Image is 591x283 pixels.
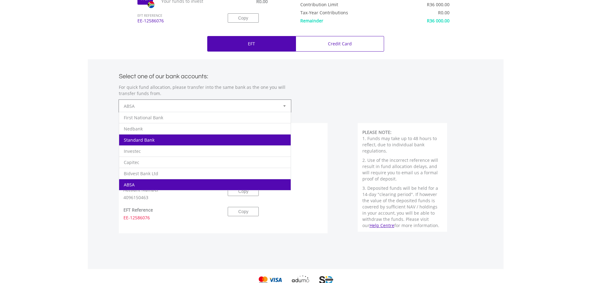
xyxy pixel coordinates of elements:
li: Nedbank [119,123,291,134]
a: Help Centre [369,222,394,228]
button: Copy [228,13,259,23]
li: First National Bank [119,112,291,123]
li: Investec [119,145,291,157]
span: R36 000.00 [427,18,450,24]
p: 2. Use of the incorrect reference will result in fund allocation delays, and will require you to ... [362,157,443,182]
span: R36 000.00 [427,2,450,7]
p: For quick fund allocation, please transfer into the same bank as the one you will transfer funds ... [119,84,291,97]
span: ABSA [124,100,277,112]
span: EE-12586076 [133,18,218,30]
span: EE-12586076 [123,215,150,221]
li: Standard Bank [119,134,291,145]
button: Copy [228,187,259,196]
span: R0.00 [438,10,450,16]
span: EFT REFERENCE [133,5,218,18]
li: Bidvest Bank Ltd [119,168,291,179]
li: ABSA [119,179,291,190]
td: Tax-Year Contributions [300,7,395,16]
li: Capitec [119,157,291,168]
p: 3. Deposited funds will be held for a 14-day "clearing period". If however the value of the depos... [362,185,443,229]
p: 1. Funds may take up to 48 hours to reflect, due to individual bank regulations. [362,135,443,154]
button: Copy [228,207,259,216]
td: Remainder [300,16,395,24]
b: PLEASE NOTE: [362,129,392,135]
label: Select one of our bank accounts: [119,71,208,80]
p: EFT [248,41,255,47]
span: 4096150463 [123,194,148,200]
p: Credit Card [328,41,352,47]
label: EFT Reference [123,207,153,213]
